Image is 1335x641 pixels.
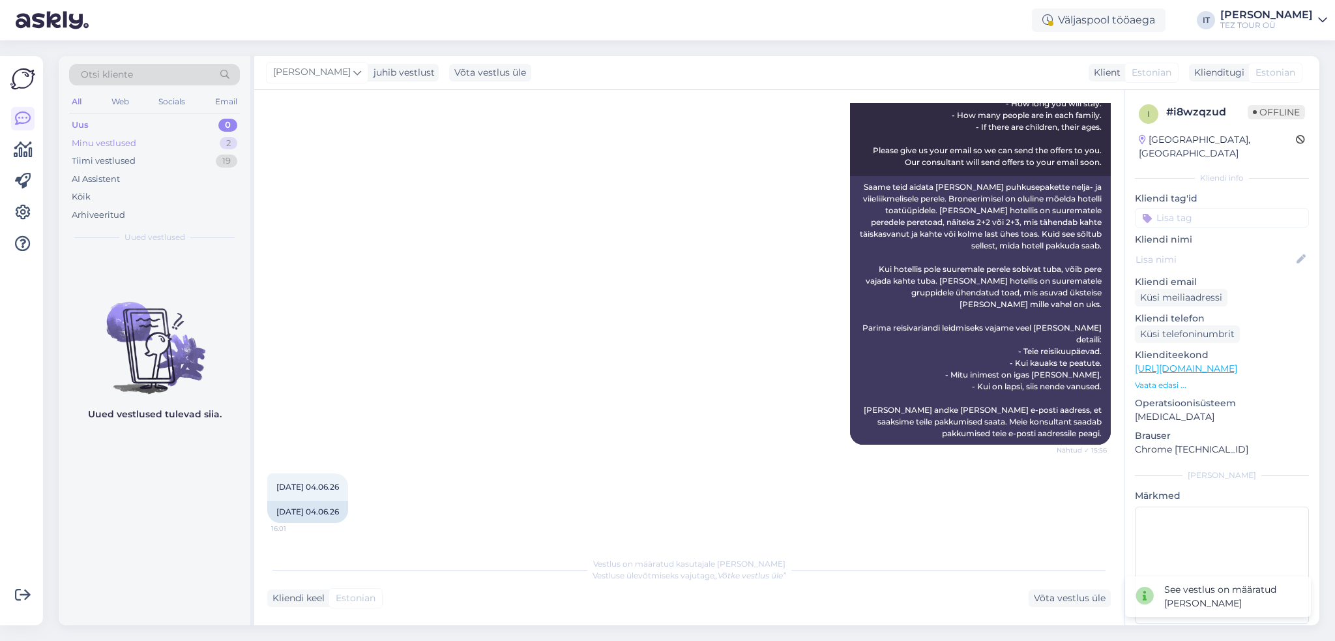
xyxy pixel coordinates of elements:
div: [DATE] 04.06.26 [267,501,348,523]
div: Kõik [72,190,91,203]
div: 19 [216,155,237,168]
p: Kliendi telefon [1135,312,1309,325]
span: Estonian [1132,66,1171,80]
div: Küsi telefoninumbrit [1135,325,1240,343]
p: Operatsioonisüsteem [1135,396,1309,410]
p: Uued vestlused tulevad siia. [88,408,222,421]
p: Brauser [1135,429,1309,443]
span: Estonian [1255,66,1295,80]
span: i [1147,109,1150,119]
p: Klienditeekond [1135,348,1309,362]
p: Märkmed [1135,489,1309,503]
span: 16:01 [271,524,320,533]
p: Chrome [TECHNICAL_ID] [1135,443,1309,456]
div: Klienditugi [1189,66,1244,80]
span: Nähtud ✓ 15:56 [1057,445,1107,455]
div: Võta vestlus üle [1029,589,1111,607]
img: Askly Logo [10,67,35,91]
div: Email [213,93,240,110]
div: Kliendi info [1135,172,1309,184]
div: Küsi meiliaadressi [1135,289,1227,306]
p: Kliendi nimi [1135,233,1309,246]
div: Uus [72,119,89,132]
div: Väljaspool tööaega [1032,8,1166,32]
div: All [69,93,84,110]
div: 0 [218,119,237,132]
span: Offline [1248,105,1305,119]
div: [GEOGRAPHIC_DATA], [GEOGRAPHIC_DATA] [1139,133,1296,160]
div: juhib vestlust [368,66,435,80]
p: Kliendi tag'id [1135,192,1309,205]
input: Lisa nimi [1136,252,1294,267]
div: Arhiveeritud [72,209,125,222]
div: Tiimi vestlused [72,155,136,168]
span: Vestluse ülevõtmiseks vajutage [593,571,786,580]
div: 2 [220,137,237,150]
input: Lisa tag [1135,208,1309,228]
div: # i8wzqzud [1166,104,1248,120]
a: [URL][DOMAIN_NAME] [1135,363,1237,374]
div: [PERSON_NAME] [1135,470,1309,481]
div: AI Assistent [72,173,120,186]
img: No chats [59,278,250,396]
div: Võta vestlus üle [449,64,531,82]
div: Saame teid aidata [PERSON_NAME] puhkusepakette nelja- ja viieliikmelisele perele. Broneerimisel o... [850,176,1111,445]
a: [PERSON_NAME]TEZ TOUR OÜ [1220,10,1327,31]
i: „Võtke vestlus üle” [714,571,786,580]
p: Kliendi email [1135,275,1309,289]
div: Klient [1089,66,1121,80]
p: [MEDICAL_DATA] [1135,410,1309,424]
div: Kliendi keel [267,591,325,605]
p: Vaata edasi ... [1135,380,1309,391]
span: [DATE] 04.06.26 [276,482,339,492]
span: Estonian [336,591,375,605]
span: [PERSON_NAME] [273,65,351,80]
div: TEZ TOUR OÜ [1220,20,1313,31]
div: [PERSON_NAME] [1220,10,1313,20]
div: IT [1197,11,1215,29]
span: Vestlus on määratud kasutajale [PERSON_NAME] [593,559,785,569]
span: Uued vestlused [125,231,185,243]
span: Otsi kliente [81,68,133,82]
div: Minu vestlused [72,137,136,150]
div: Web [109,93,132,110]
div: See vestlus on määratud [PERSON_NAME] [1164,583,1300,610]
div: Socials [156,93,188,110]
